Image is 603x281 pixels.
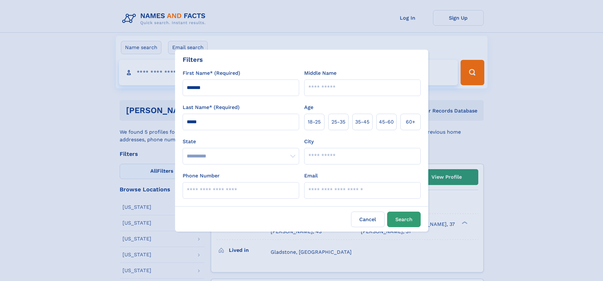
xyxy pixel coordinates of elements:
[183,138,299,145] label: State
[355,118,369,126] span: 35‑45
[304,104,313,111] label: Age
[183,172,220,180] label: Phone Number
[183,55,203,64] div: Filters
[304,138,314,145] label: City
[304,69,336,77] label: Middle Name
[406,118,415,126] span: 60+
[387,212,421,227] button: Search
[308,118,321,126] span: 18‑25
[183,104,240,111] label: Last Name* (Required)
[351,212,385,227] label: Cancel
[183,69,240,77] label: First Name* (Required)
[304,172,318,180] label: Email
[331,118,345,126] span: 25‑35
[379,118,394,126] span: 45‑60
